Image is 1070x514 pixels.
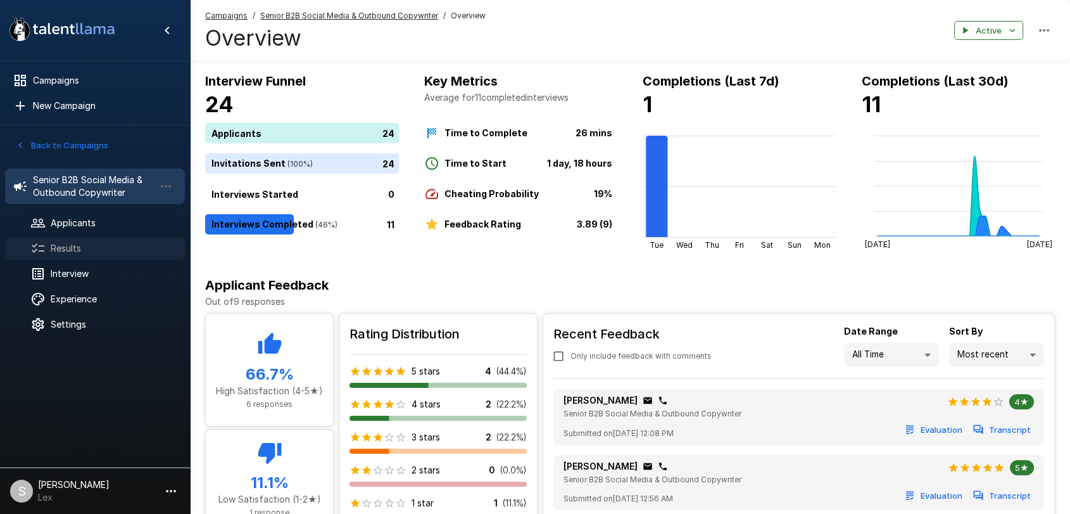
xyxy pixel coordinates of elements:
[658,395,668,406] div: Click to copy
[216,364,323,385] h5: 66.7 %
[576,127,612,138] b: 26 mins
[705,240,719,250] tspan: Thu
[205,11,248,20] u: Campaigns
[862,91,881,117] b: 11
[496,398,527,411] p: ( 22.2 %)
[382,157,394,170] p: 24
[424,74,498,89] b: Key Metrics
[577,219,612,229] b: 3.89 (9)
[500,464,527,477] p: ( 0.0 %)
[246,399,293,409] span: 6 responses
[216,385,323,397] p: High Satisfaction (4-5★)
[563,492,673,505] span: Submitted on [DATE] 12:56 AM
[902,420,966,440] button: Evaluation
[205,278,329,293] b: Applicant Feedback
[547,158,612,169] b: 1 day, 18 hours
[205,295,1055,308] p: Out of 9 responses
[902,486,966,506] button: Evaluation
[412,497,434,510] p: 1 star
[205,25,486,51] h4: Overview
[949,343,1044,367] div: Most recent
[761,240,773,250] tspan: Sat
[1009,397,1034,407] span: 4★
[553,324,722,344] h6: Recent Feedback
[216,493,323,506] p: Low Satisfaction (1-2★)
[496,431,527,444] p: ( 22.2 %)
[205,91,234,117] b: 24
[412,464,440,477] p: 2 stars
[563,409,741,418] span: Senior B2B Social Media & Outbound Copywriter
[444,219,521,229] b: Feedback Rating
[349,324,527,344] h6: Rating Distribution
[444,127,527,138] b: Time to Complete
[643,91,652,117] b: 1
[814,240,830,250] tspan: Mon
[844,343,939,367] div: All Time
[486,398,491,411] p: 2
[862,74,1009,89] b: Completions (Last 30d)
[382,126,394,139] p: 24
[485,365,491,378] p: 4
[949,326,983,337] b: Sort By
[486,431,491,444] p: 2
[444,188,539,199] b: Cheating Probability
[643,74,779,89] b: Completions (Last 7d)
[496,365,527,378] p: ( 44.4 %)
[424,91,618,104] p: Average for 11 completed interviews
[570,350,712,363] span: Only include feedback with comments
[971,486,1034,506] button: Transcript
[864,240,890,249] tspan: [DATE]
[735,240,744,250] tspan: Fri
[563,460,638,473] p: [PERSON_NAME]
[954,21,1023,41] button: Active
[412,398,441,411] p: 4 stars
[788,240,802,250] tspan: Sun
[388,187,394,200] p: 0
[205,74,306,89] b: Interview Funnel
[451,10,486,22] span: Overview
[260,11,438,20] u: Senior B2B Social Media & Outbound Copywriter
[971,420,1034,440] button: Transcript
[844,326,898,337] b: Date Range
[594,188,612,199] b: 19%
[676,240,693,250] tspan: Wed
[1026,240,1052,249] tspan: [DATE]
[503,497,527,510] p: ( 11.1 %)
[650,240,664,250] tspan: Tue
[443,10,446,22] span: /
[658,461,668,472] div: Click to copy
[643,461,653,472] div: Click to copy
[489,464,495,477] p: 0
[563,394,638,407] p: [PERSON_NAME]
[563,427,674,440] span: Submitted on [DATE] 12:08 PM
[387,217,394,231] p: 11
[216,473,323,493] h5: 11.1 %
[643,395,653,406] div: Click to copy
[412,365,440,378] p: 5 stars
[412,431,440,444] p: 3 stars
[253,10,255,22] span: /
[1010,463,1034,473] span: 5★
[563,475,741,484] span: Senior B2B Social Media & Outbound Copywriter
[494,497,498,510] p: 1
[444,158,507,169] b: Time to Start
